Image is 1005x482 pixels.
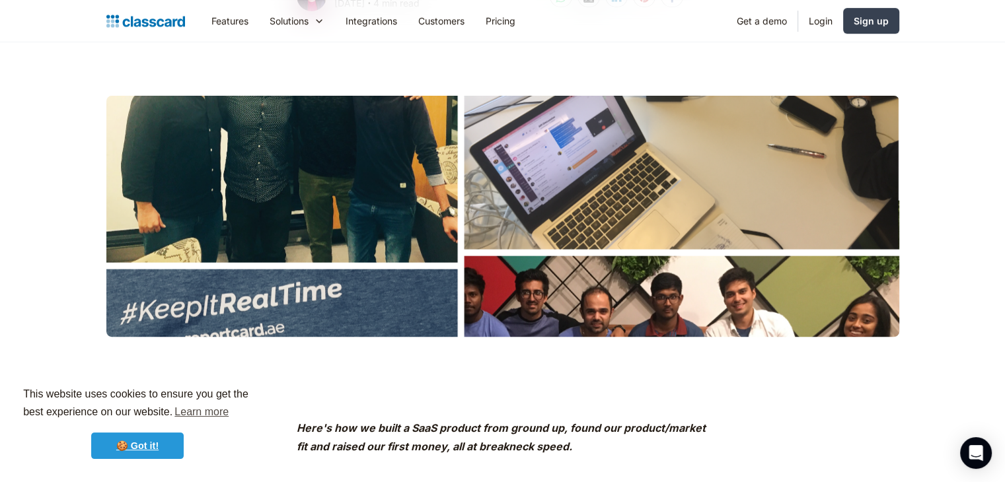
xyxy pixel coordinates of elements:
div: Sign up [854,14,889,28]
em: Here's how we built a SaaS product from ground up, found our product/market fit and raised our fi... [297,421,706,453]
a: dismiss cookie message [91,432,184,459]
a: learn more about cookies [172,402,231,422]
a: Get a demo [726,6,798,36]
a: home [106,12,185,30]
a: Pricing [475,6,526,36]
div: Solutions [270,14,309,28]
a: Login [798,6,843,36]
p: ‍ [297,462,708,481]
a: Customers [408,6,475,36]
a: Integrations [335,6,408,36]
div: Solutions [259,6,335,36]
div: cookieconsent [11,374,264,471]
span: This website uses cookies to ensure you get the best experience on our website. [23,386,252,422]
a: Features [201,6,259,36]
a: Sign up [843,8,899,34]
div: Open Intercom Messenger [960,437,992,469]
